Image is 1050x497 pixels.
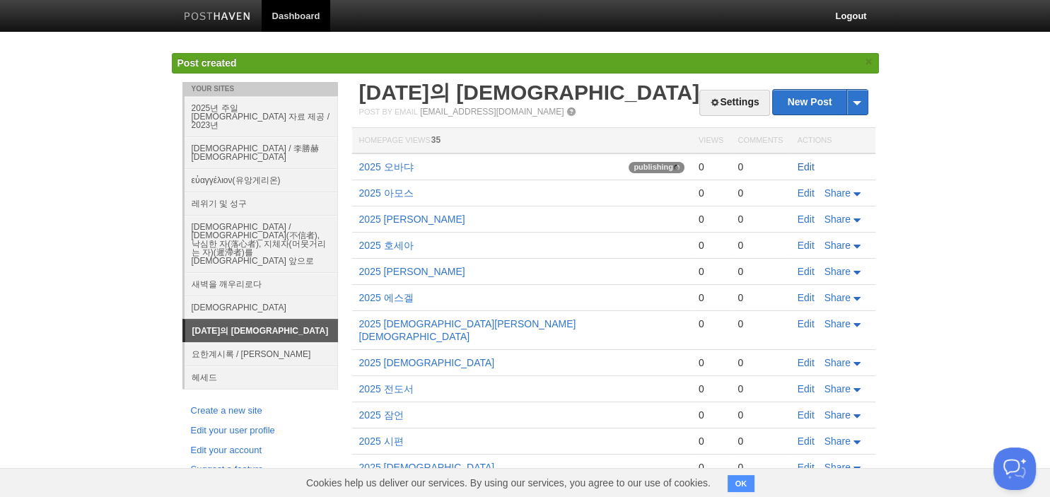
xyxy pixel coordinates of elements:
span: Share [824,240,851,251]
span: Share [824,318,851,329]
div: 0 [737,317,783,330]
span: Share [824,266,851,277]
a: Edit [798,357,815,368]
a: 레위기 및 성구 [185,192,338,215]
div: 0 [737,409,783,421]
a: [EMAIL_ADDRESS][DOMAIN_NAME] [420,107,564,117]
span: Post created [177,57,237,69]
th: Homepage Views [352,128,692,154]
div: 0 [737,239,783,252]
span: publishing [629,162,684,173]
div: 0 [699,382,723,395]
a: 2025 에스겔 [359,292,414,303]
div: 0 [737,435,783,448]
div: 0 [699,160,723,173]
div: 0 [699,239,723,252]
a: 2025 호세아 [359,240,414,251]
a: Edit your account [191,443,329,458]
a: 2025 전도서 [359,383,414,394]
a: Edit [798,266,815,277]
a: Edit [798,161,815,173]
a: Settings [699,90,769,116]
div: 0 [699,461,723,474]
span: Share [824,462,851,473]
a: [DATE]의 [DEMOGRAPHIC_DATA] [359,81,700,104]
th: Views [692,128,730,154]
span: 35 [431,135,441,145]
span: Cookies help us deliver our services. By using our services, you agree to our use of cookies. [292,469,725,497]
a: Edit [798,383,815,394]
a: 2025 [PERSON_NAME] [359,266,465,277]
span: Share [824,292,851,303]
a: 2025 [DEMOGRAPHIC_DATA][PERSON_NAME][DEMOGRAPHIC_DATA] [359,318,576,342]
a: 2025 오바댜 [359,161,414,173]
a: 요한계시록 / [PERSON_NAME] [185,342,338,366]
img: loading-tiny-gray.gif [674,165,679,170]
a: Edit your user profile [191,423,329,438]
th: Actions [791,128,875,154]
a: 2025 [DEMOGRAPHIC_DATA] [359,357,495,368]
div: 0 [737,265,783,278]
a: Edit [798,409,815,421]
a: New Post [773,90,867,115]
div: 0 [737,356,783,369]
div: 0 [737,291,783,304]
a: [DEMOGRAPHIC_DATA] / 李勝赫[DEMOGRAPHIC_DATA] [185,136,338,168]
div: 0 [737,382,783,395]
iframe: Help Scout Beacon - Open [993,448,1036,490]
a: [DATE]의 [DEMOGRAPHIC_DATA] [185,320,338,342]
li: Your Sites [182,82,338,96]
a: Suggest a feature [191,462,329,477]
th: Comments [730,128,790,154]
a: 새벽을 깨우리로다 [185,272,338,296]
div: 0 [699,317,723,330]
a: 2025 [DEMOGRAPHIC_DATA] [359,462,495,473]
a: 2025 [PERSON_NAME] [359,214,465,225]
a: εὐαγγέλιον(유앙게리온) [185,168,338,192]
span: Post by Email [359,107,418,116]
span: Share [824,357,851,368]
a: 헤세드 [185,366,338,389]
a: Edit [798,187,815,199]
div: 0 [699,213,723,226]
a: [DEMOGRAPHIC_DATA] [185,296,338,319]
a: Edit [798,240,815,251]
a: 2025 잠언 [359,409,404,421]
span: Share [824,435,851,447]
div: 0 [699,265,723,278]
a: Edit [798,318,815,329]
a: 2025년 주일 [DEMOGRAPHIC_DATA] 자료 제공 / 2023년 [185,96,338,136]
img: Posthaven-bar [184,12,251,23]
span: Share [824,187,851,199]
a: [DEMOGRAPHIC_DATA] / [DEMOGRAPHIC_DATA](不信者), 낙심한 자(落心者), 지체자(머뭇거리는 자)(遲滯者)를 [DEMOGRAPHIC_DATA] 앞으로 [185,215,338,272]
div: 0 [737,213,783,226]
a: Edit [798,462,815,473]
a: Create a new site [191,404,329,419]
span: Share [824,214,851,225]
a: 2025 아모스 [359,187,414,199]
div: 0 [699,356,723,369]
button: OK [728,475,755,492]
div: 0 [699,435,723,448]
a: × [863,53,875,71]
span: Share [824,383,851,394]
div: 0 [699,187,723,199]
div: 0 [699,291,723,304]
a: 2025 시편 [359,435,404,447]
div: 0 [737,187,783,199]
a: Edit [798,292,815,303]
span: Share [824,409,851,421]
a: Edit [798,214,815,225]
div: 0 [699,409,723,421]
div: 0 [737,461,783,474]
div: 0 [737,160,783,173]
a: Edit [798,435,815,447]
